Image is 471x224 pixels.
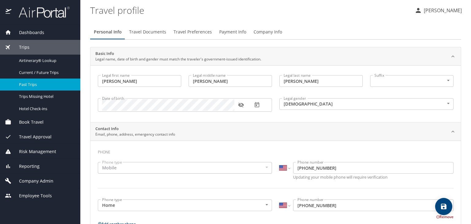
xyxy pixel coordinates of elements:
[90,122,461,141] div: Contact InfoEmail, phone, address, emergency contact info
[98,199,272,211] div: Home
[254,28,282,36] span: Company Info
[370,75,454,87] div: ​
[11,192,52,199] span: Employee Tools
[98,145,454,156] h3: Phone
[435,198,452,215] button: save
[19,106,73,112] span: Hotel Check-ins
[174,28,212,36] span: Travel Preferences
[6,6,12,18] img: icon-airportal.png
[436,214,454,219] button: Remove
[412,5,464,16] button: [PERSON_NAME]
[11,29,44,36] span: Dashboards
[95,56,261,62] p: Legal name, date of birth and gender must match the traveler's government-issued identification.
[94,28,122,36] span: Personal Info
[95,132,175,137] p: Email, phone, address, emergency contact info
[95,51,261,57] h2: Basic Info
[19,70,73,75] span: Current / Future Trips
[90,25,461,39] div: Profile
[90,47,461,66] div: Basic InfoLegal name, date of birth and gender must match the traveler's government-issued identi...
[95,126,175,132] h2: Contact Info
[279,98,454,110] div: [DEMOGRAPHIC_DATA]
[19,94,73,99] span: Trips Missing Hotel
[11,119,44,126] span: Book Travel
[11,133,52,140] span: Travel Approval
[293,175,454,179] p: Updating your mobile phone will require verification
[90,65,461,122] div: Basic InfoLegal name, date of birth and gender must match the traveler's government-issued identi...
[129,28,166,36] span: Travel Documents
[422,7,462,14] p: [PERSON_NAME]
[90,1,410,20] h1: Travel profile
[98,162,272,174] div: Mobile
[11,44,29,51] span: Trips
[11,163,40,170] span: Reporting
[219,28,246,36] span: Payment Info
[19,82,73,87] span: Past Trips
[12,6,70,18] img: airportal-logo.png
[11,148,56,155] span: Risk Management
[11,178,53,184] span: Company Admin
[19,58,73,64] span: Airtinerary® Lookup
